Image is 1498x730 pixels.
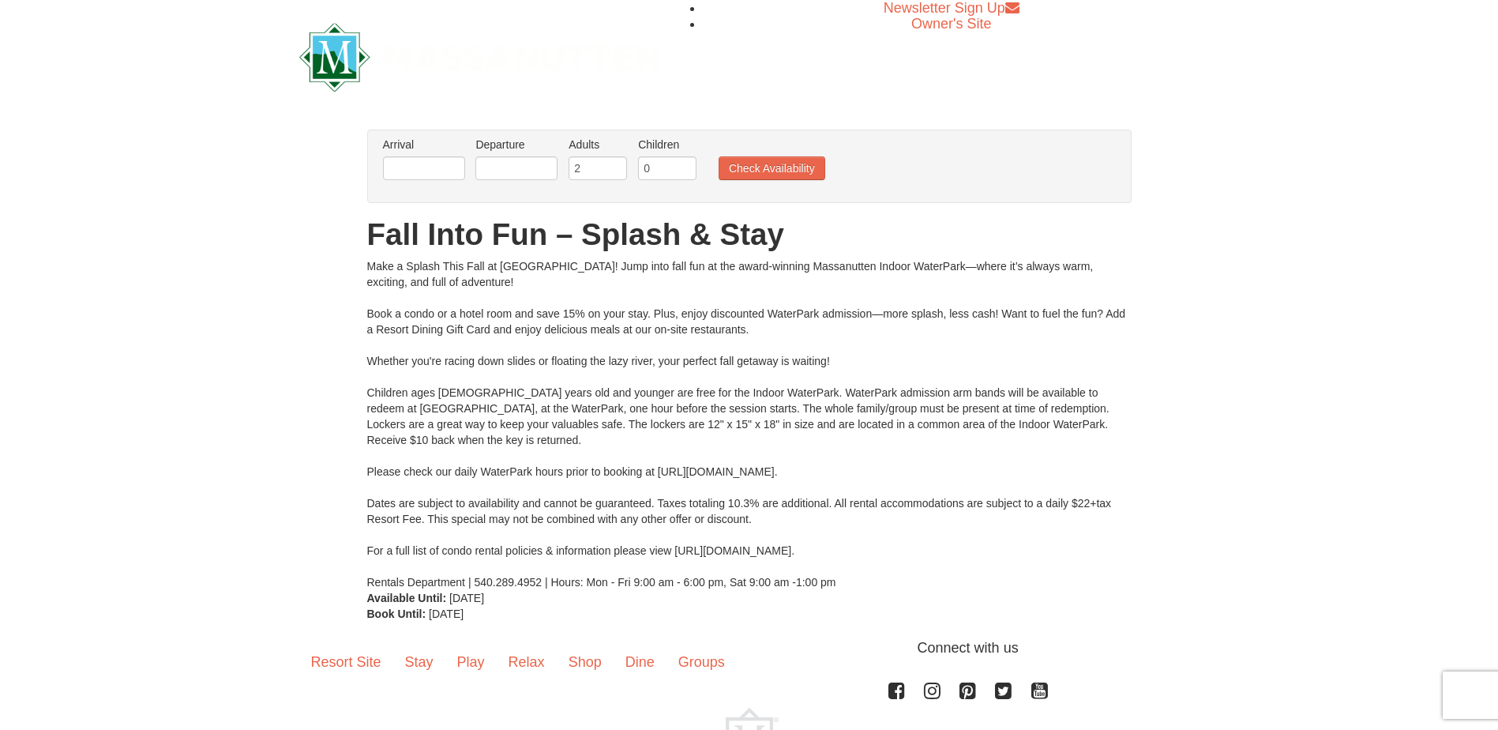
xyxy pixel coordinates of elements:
a: Resort Site [299,638,393,687]
a: Groups [666,638,737,687]
a: Play [445,638,497,687]
label: Children [638,137,696,152]
a: Stay [393,638,445,687]
a: Dine [614,638,666,687]
strong: Book Until: [367,608,426,620]
a: Owner's Site [911,16,991,32]
strong: Available Until: [367,592,447,604]
label: Adults [569,137,627,152]
label: Arrival [383,137,465,152]
button: Check Availability [719,156,825,180]
h1: Fall Into Fun – Splash & Stay [367,219,1132,250]
span: [DATE] [429,608,464,620]
a: Shop [557,638,614,687]
label: Departure [475,137,558,152]
a: Massanutten Resort [299,36,661,73]
p: Connect with us [299,638,1200,659]
span: [DATE] [449,592,484,604]
a: Relax [497,638,557,687]
div: Make a Splash This Fall at [GEOGRAPHIC_DATA]! Jump into fall fun at the award-winning Massanutten... [367,258,1132,590]
img: Massanutten Resort Logo [299,23,661,92]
